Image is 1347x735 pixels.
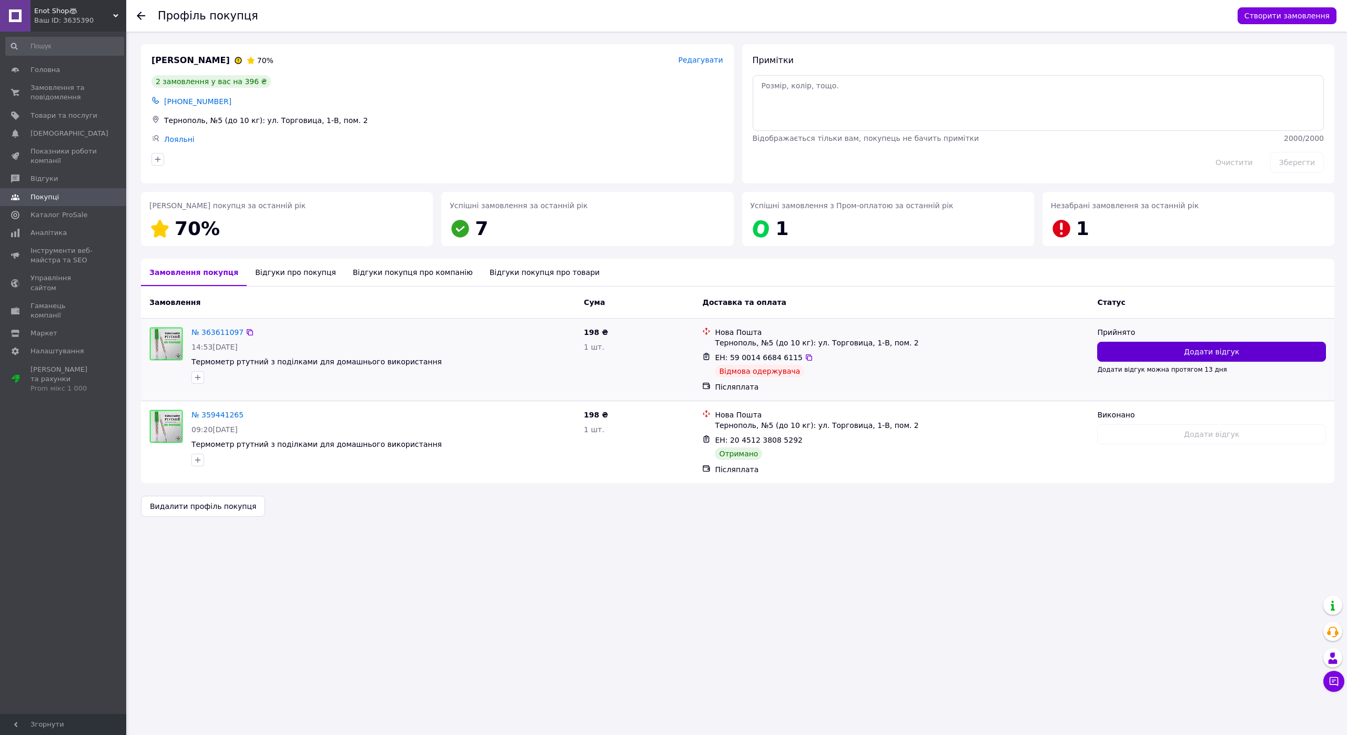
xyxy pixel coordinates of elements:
div: Ваш ID: 3635390 [34,16,126,25]
span: [DEMOGRAPHIC_DATA] [31,129,108,138]
a: № 363611097 [191,328,244,336]
span: Аналітика [31,228,67,238]
div: Відгуки про покупця [247,259,344,286]
a: № 359441265 [191,411,244,419]
span: Замовлення [149,298,200,307]
a: Лояльні [164,135,195,144]
span: Товари та послуги [31,111,97,120]
div: Повернутися назад [137,11,145,21]
span: Cума [584,298,605,307]
span: [PERSON_NAME] покупця за останній рік [149,201,306,210]
div: Відгуки покупця про компанію [345,259,481,286]
span: 09:20[DATE] [191,425,238,434]
span: Незабрані замовлення за останній рік [1051,201,1199,210]
div: Тернополь, №5 (до 10 кг): ул. Торговица, 1-В, пом. 2 [162,113,725,128]
span: [PERSON_NAME] [151,55,230,67]
div: Нова Пошта [715,327,1089,338]
button: Створити замовлення [1238,7,1336,24]
a: Термометр ртутний з поділками для домашнього використання [191,440,442,448]
span: Каталог ProSale [31,210,87,220]
span: 1 [776,218,789,239]
div: Відмова одержувача [715,365,804,377]
div: Післяплата [715,464,1089,475]
span: Покупці [31,192,59,202]
div: Тернополь, №5 (до 10 кг): ул. Торговица, 1-В, пом. 2 [715,420,1089,431]
button: Додати відгук [1097,342,1326,362]
span: [PHONE_NUMBER] [164,97,231,106]
span: 14:53[DATE] [191,343,238,351]
span: Показники роботи компанії [31,147,97,166]
span: 1 шт. [584,343,604,351]
span: Успішні замовлення за останній рік [450,201,588,210]
button: Чат з покупцем [1323,671,1344,692]
span: Редагувати [678,56,723,64]
div: Тернополь, №5 (до 10 кг): ул. Торговица, 1-В, пом. 2 [715,338,1089,348]
span: Гаманець компанії [31,301,97,320]
span: 198 ₴ [584,411,608,419]
button: Видалити профіль покупця [141,496,265,517]
div: Прийнято [1097,327,1326,338]
span: 1 шт. [584,425,604,434]
a: Термометр ртутний з поділками для домашнього використання [191,358,442,366]
div: Замовлення покупця [141,259,247,286]
input: Пошук [5,37,124,56]
a: Фото товару [149,410,183,443]
a: Фото товару [149,327,183,361]
span: Управління сайтом [31,273,97,292]
span: ЕН: 59 0014 6684 6115 [715,353,803,362]
img: Фото товару [150,328,183,360]
div: 2 замовлення у вас на 396 ₴ [151,75,271,88]
span: ЕН: 20 4512 3808 5292 [715,436,803,444]
span: Enot Shop🦝 [34,6,113,16]
span: Додати відгук [1184,346,1239,357]
span: Налаштування [31,346,84,356]
span: 198 ₴ [584,328,608,336]
div: Отримано [715,447,762,460]
span: 70% [175,218,220,239]
span: 70% [257,56,274,65]
span: 1 [1076,218,1089,239]
span: Примітки [753,55,794,65]
span: Інструменти веб-майстра та SEO [31,246,97,265]
h1: Профіль покупця [158,9,258,22]
div: Виконано [1097,410,1326,420]
span: Доставка та оплата [702,298,786,307]
span: 2000 / 2000 [1284,134,1324,142]
span: Головна [31,65,60,75]
div: Prom мікс 1 000 [31,384,97,393]
span: [PERSON_NAME] та рахунки [31,365,97,394]
span: Замовлення та повідомлення [31,83,97,102]
div: Відгуки покупця про товари [481,259,608,286]
img: Фото товару [150,410,183,443]
span: Відображається тільки вам, покупець не бачить примітки [753,134,979,142]
span: Статус [1097,298,1125,307]
div: Післяплата [715,382,1089,392]
span: 7 [475,218,488,239]
span: Маркет [31,329,57,338]
span: Додати відгук можна протягом 13 дня [1097,366,1227,373]
div: Нова Пошта [715,410,1089,420]
span: Відгуки [31,174,58,183]
span: Успішні замовлення з Пром-оплатою за останній рік [751,201,954,210]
